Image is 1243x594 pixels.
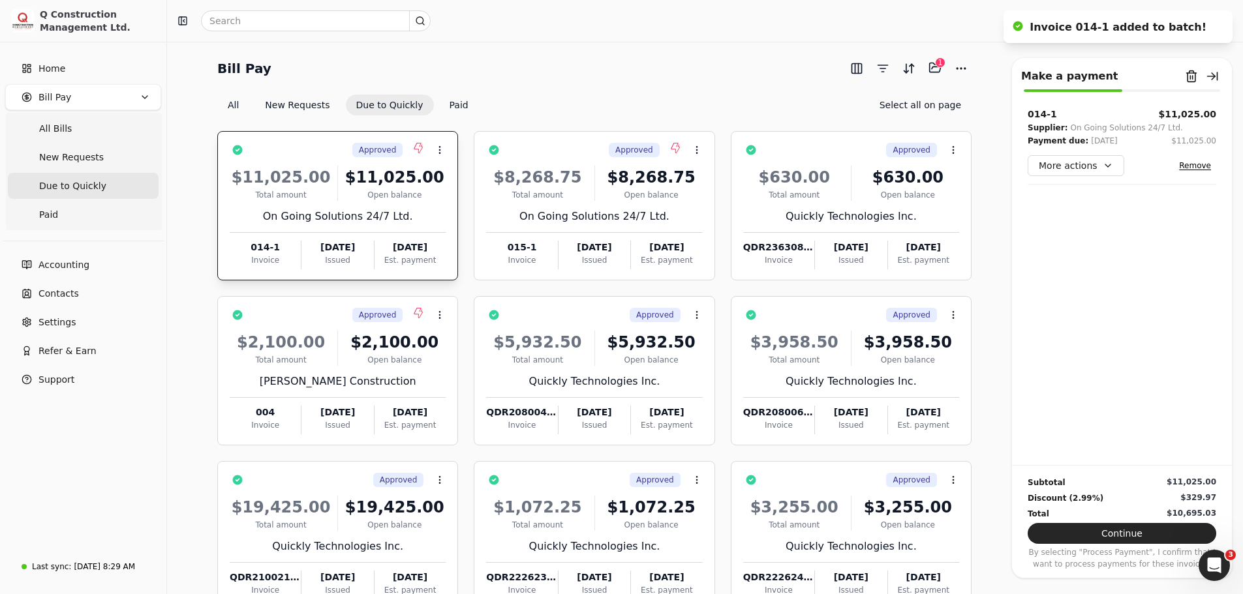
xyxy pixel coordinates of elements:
[559,241,630,254] div: [DATE]
[39,208,58,222] span: Paid
[375,254,446,266] div: Est. payment
[230,496,332,519] div: $19,425.00
[857,331,959,354] div: $3,958.50
[486,331,589,354] div: $5,932.50
[301,571,373,584] div: [DATE]
[559,406,630,419] div: [DATE]
[857,189,959,201] div: Open balance
[743,374,959,389] div: Quickly Technologies Inc.
[486,354,589,366] div: Total amount
[743,354,846,366] div: Total amount
[815,571,887,584] div: [DATE]
[375,406,446,419] div: [DATE]
[486,419,557,431] div: Invoice
[217,95,249,115] button: All
[5,84,161,110] button: Bill Pay
[600,189,703,201] div: Open balance
[11,9,35,33] img: 3171ca1f-602b-4dfe-91f0-0ace091e1481.jpeg
[743,419,814,431] div: Invoice
[5,55,161,82] a: Home
[600,331,703,354] div: $5,932.50
[486,254,557,266] div: Invoice
[1167,507,1216,519] div: $10,695.03
[857,166,959,189] div: $630.00
[951,58,972,79] button: More
[631,241,702,254] div: [DATE]
[1199,550,1230,581] iframe: Intercom live chat
[815,406,887,419] div: [DATE]
[375,571,446,584] div: [DATE]
[743,519,846,531] div: Total amount
[743,331,846,354] div: $3,958.50
[743,571,814,584] div: QDR222624-1345
[230,571,301,584] div: QDR210021-0539
[38,91,71,104] span: Bill Pay
[8,201,159,228] a: Paid
[8,115,159,141] a: All Bills
[5,280,161,306] a: Contacts
[38,344,97,358] span: Refer & Earn
[631,406,702,419] div: [DATE]
[5,366,161,393] button: Support
[935,57,945,68] div: 1
[230,166,332,189] div: $11,025.00
[888,254,959,266] div: Est. payment
[230,189,332,201] div: Total amount
[486,406,557,419] div: QDR208004-1336
[486,539,702,554] div: Quickly Technologies Inc.
[5,309,161,335] a: Settings
[743,254,814,266] div: Invoice
[486,241,557,254] div: 015-1
[893,144,930,156] span: Approved
[600,496,703,519] div: $1,072.25
[1028,121,1067,134] div: Supplier:
[1070,121,1182,134] div: On Going Solutions 24/7 Ltd.
[743,209,959,224] div: Quickly Technologies Inc.
[743,241,814,254] div: QDR236308-005
[346,95,434,115] button: Due to Quickly
[1028,476,1066,489] div: Subtotal
[359,144,397,156] span: Approved
[380,474,418,486] span: Approved
[1180,492,1216,503] div: $329.97
[486,166,589,189] div: $8,268.75
[600,354,703,366] div: Open balance
[39,151,104,164] span: New Requests
[201,10,431,31] input: Search
[888,406,959,419] div: [DATE]
[39,122,72,136] span: All Bills
[230,241,301,254] div: 014-1
[486,519,589,531] div: Total amount
[925,57,945,78] button: Batch (1)
[343,331,446,354] div: $2,100.00
[600,519,703,531] div: Open balance
[217,58,271,79] h2: Bill Pay
[5,338,161,364] button: Refer & Earn
[559,419,630,431] div: Issued
[230,374,446,389] div: [PERSON_NAME] Construction
[230,331,332,354] div: $2,100.00
[1028,507,1049,520] div: Total
[815,419,887,431] div: Issued
[38,316,76,329] span: Settings
[1171,134,1216,147] button: $11,025.00
[343,354,446,366] div: Open balance
[343,519,446,531] div: Open balance
[893,309,930,321] span: Approved
[359,309,397,321] span: Approved
[600,166,703,189] div: $8,268.75
[857,496,959,519] div: $3,255.00
[1028,134,1088,147] div: Payment due:
[1158,108,1216,121] button: $11,025.00
[39,179,106,193] span: Due to Quickly
[888,571,959,584] div: [DATE]
[893,474,930,486] span: Approved
[301,419,373,431] div: Issued
[743,496,846,519] div: $3,255.00
[898,58,919,79] button: Sort
[888,241,959,254] div: [DATE]
[8,173,159,199] a: Due to Quickly
[230,419,301,431] div: Invoice
[217,95,479,115] div: Invoice filter options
